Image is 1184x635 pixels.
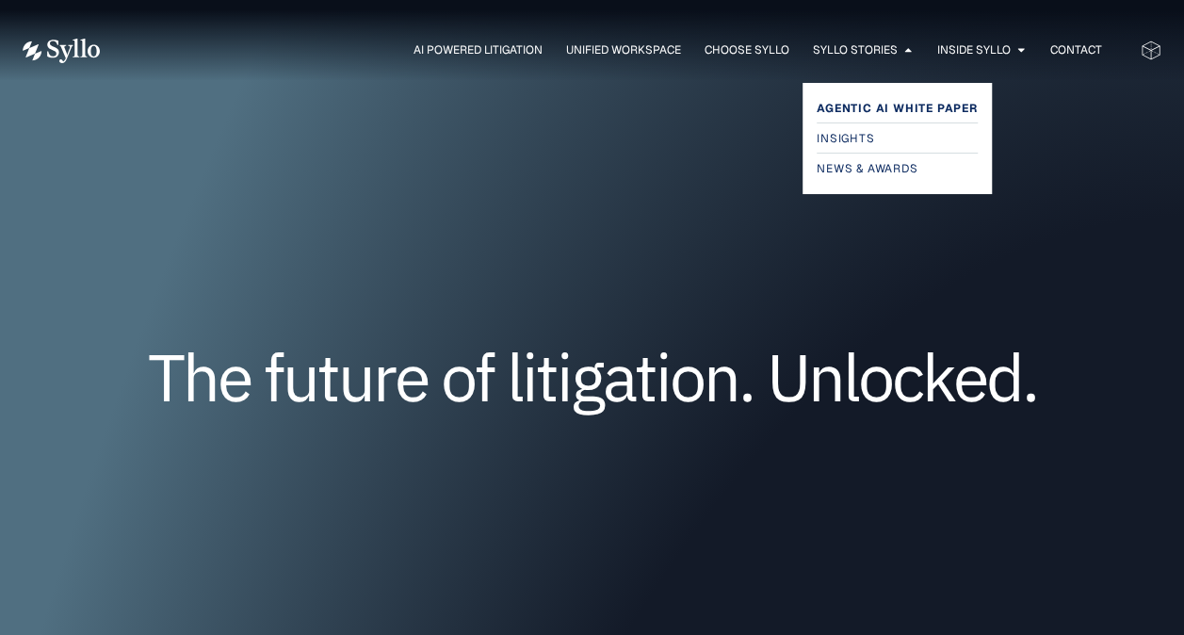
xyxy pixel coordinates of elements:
a: Agentic AI White Paper [817,97,978,120]
a: Insights [817,127,978,150]
a: Syllo Stories [813,41,898,58]
div: Menu Toggle [138,41,1102,59]
h1: The future of litigation. Unlocked. [136,346,1048,408]
a: AI Powered Litigation [414,41,543,58]
a: Unified Workspace [566,41,681,58]
a: News & Awards [817,157,978,180]
a: Contact [1050,41,1102,58]
span: News & Awards [817,157,917,180]
a: Choose Syllo [705,41,789,58]
img: Vector [23,39,100,63]
nav: Menu [138,41,1102,59]
a: Inside Syllo [937,41,1011,58]
span: Insights [817,127,874,150]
